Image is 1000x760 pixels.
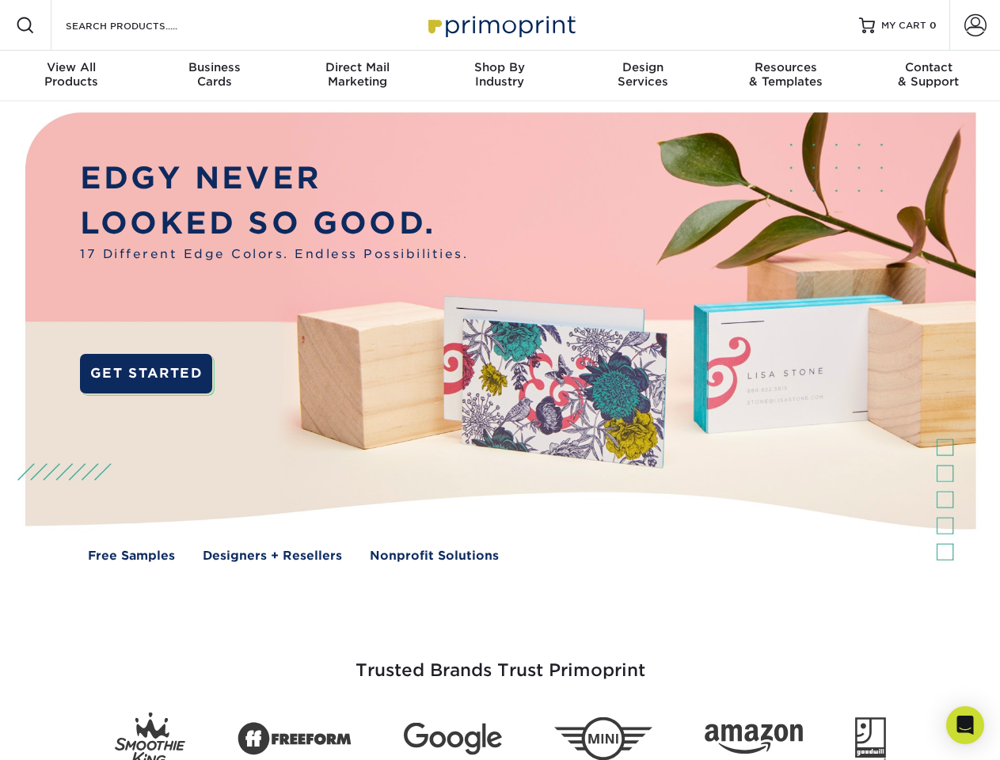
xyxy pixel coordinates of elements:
h3: Trusted Brands Trust Primoprint [37,622,964,700]
span: Contact [857,60,1000,74]
a: Nonprofit Solutions [370,547,499,565]
div: & Templates [714,60,857,89]
a: Contact& Support [857,51,1000,101]
img: Amazon [705,724,803,754]
span: 17 Different Edge Colors. Endless Possibilities. [80,245,468,264]
div: Marketing [286,60,428,89]
a: Direct MailMarketing [286,51,428,101]
img: Google [404,723,502,755]
span: 0 [930,20,937,31]
div: Industry [428,60,571,89]
div: Services [572,60,714,89]
a: DesignServices [572,51,714,101]
img: Primoprint [421,8,580,42]
a: BusinessCards [143,51,285,101]
p: EDGY NEVER [80,156,468,201]
div: Cards [143,60,285,89]
a: Resources& Templates [714,51,857,101]
span: Direct Mail [286,60,428,74]
a: GET STARTED [80,354,212,393]
a: Shop ByIndustry [428,51,571,101]
span: Design [572,60,714,74]
span: Shop By [428,60,571,74]
p: LOOKED SO GOOD. [80,201,468,246]
div: & Support [857,60,1000,89]
input: SEARCH PRODUCTS..... [64,16,219,35]
span: Business [143,60,285,74]
div: Open Intercom Messenger [946,706,984,744]
img: Goodwill [855,717,886,760]
a: Free Samples [88,547,175,565]
span: Resources [714,60,857,74]
span: MY CART [881,19,926,32]
a: Designers + Resellers [203,547,342,565]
